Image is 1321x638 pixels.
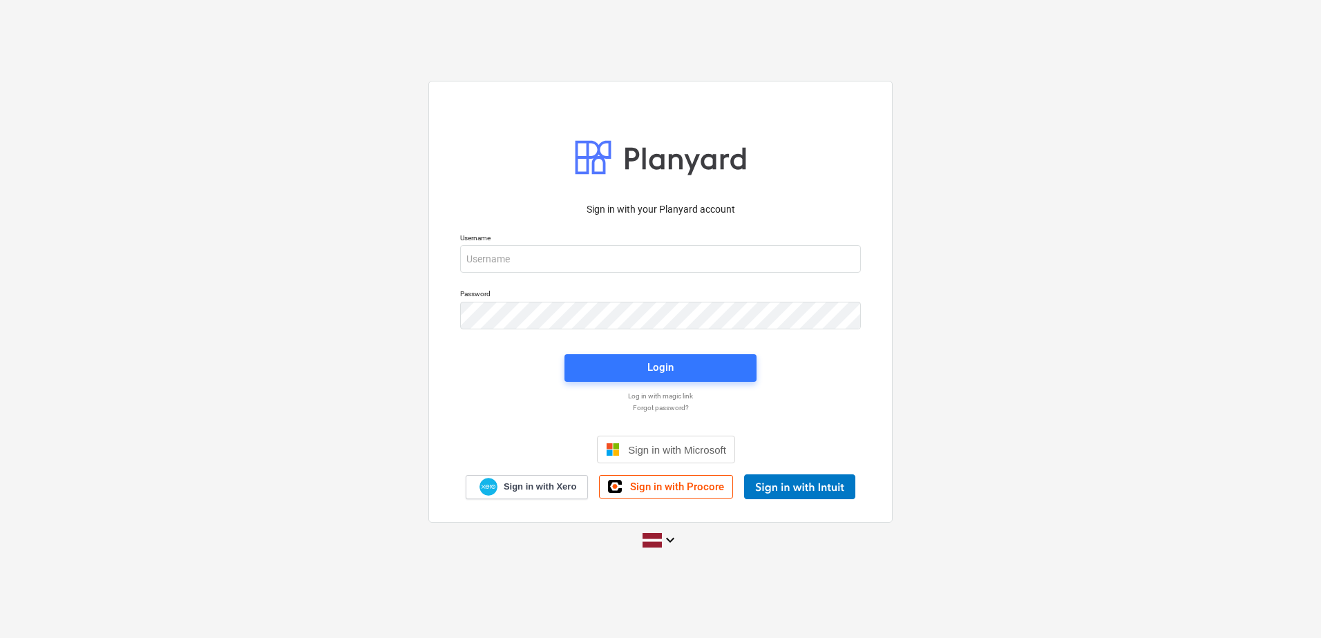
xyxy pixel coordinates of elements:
[628,444,726,456] span: Sign in with Microsoft
[479,478,497,496] img: Xero logo
[460,202,861,217] p: Sign in with your Planyard account
[460,245,861,273] input: Username
[647,358,674,376] div: Login
[599,475,733,499] a: Sign in with Procore
[453,391,868,400] a: Log in with magic link
[504,481,576,493] span: Sign in with Xero
[630,481,724,493] span: Sign in with Procore
[460,233,861,245] p: Username
[662,532,678,548] i: keyboard_arrow_down
[460,289,861,301] p: Password
[453,403,868,412] a: Forgot password?
[606,443,620,456] img: Microsoft logo
[466,475,589,499] a: Sign in with Xero
[564,354,757,382] button: Login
